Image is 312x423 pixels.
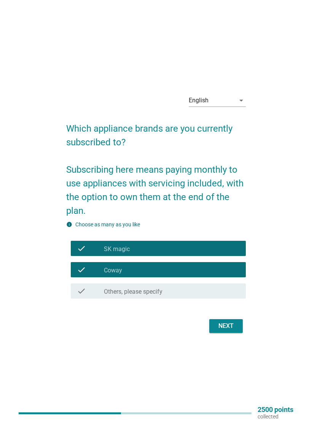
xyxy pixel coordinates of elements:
i: info [66,221,72,227]
label: Choose as many as you like [75,221,140,227]
i: check [77,265,86,274]
div: Next [215,321,237,331]
button: Next [209,319,243,333]
i: check [77,286,86,296]
h2: Which appliance brands are you currently subscribed to? Subscribing here means paying monthly to ... [66,114,246,218]
i: check [77,244,86,253]
p: 2500 points [258,406,293,413]
p: collected [258,413,293,420]
label: Others, please specify [104,288,162,296]
label: SK magic [104,245,130,253]
i: arrow_drop_down [237,96,246,105]
div: English [189,97,209,104]
label: Coway [104,267,122,274]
